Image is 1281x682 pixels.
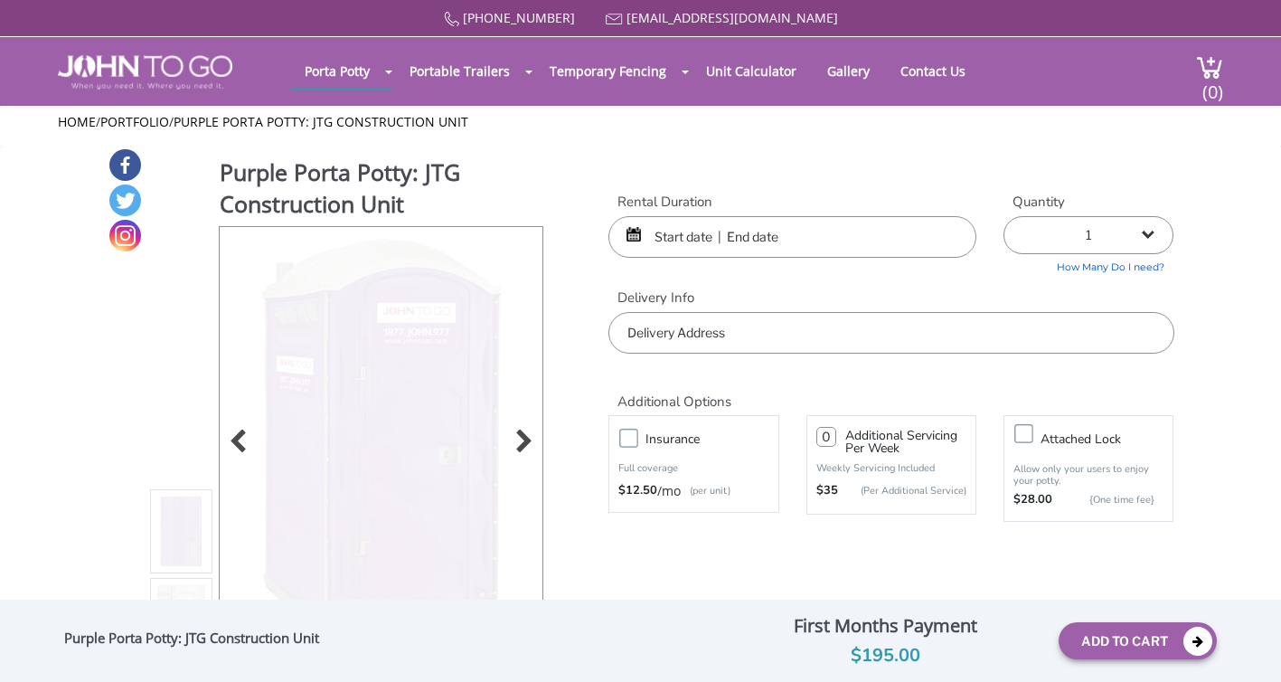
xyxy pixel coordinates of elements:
[220,156,545,224] h1: Purple Porta Potty: JTG Construction Unit
[58,113,1223,131] ul: / /
[463,9,575,26] a: [PHONE_NUMBER]
[645,428,786,450] h3: Insurance
[618,459,768,478] p: Full coverage
[608,193,976,212] label: Rental Duration
[618,482,768,500] div: /mo
[814,53,883,89] a: Gallery
[396,53,523,89] a: Portable Trailers
[727,641,1046,670] div: $195.00
[727,611,1046,641] div: First Months Payment
[816,482,838,500] strong: $35
[1041,428,1182,450] h3: Attached lock
[109,185,141,216] a: Twitter
[887,53,979,89] a: Contact Us
[1003,193,1173,212] label: Quantity
[58,55,232,90] img: JOHN to go
[1013,491,1052,509] strong: $28.00
[109,149,141,181] a: Facebook
[1061,491,1154,509] p: {One time fee}
[109,220,141,251] a: Instagram
[608,312,1173,354] input: Delivery Address
[291,53,383,89] a: Porta Potty
[608,372,1173,411] h2: Additional Options
[58,113,96,130] a: Home
[1003,254,1173,275] a: How Many Do I need?
[1196,55,1223,80] img: cart a
[1209,610,1281,682] button: Live Chat
[174,113,468,130] a: Purple Porta Potty: JTG Construction Unit
[618,482,657,500] strong: $12.50
[244,227,519,653] img: Product
[1059,622,1217,659] button: Add To Cart
[608,289,1173,308] label: Delivery Info
[1201,65,1223,104] span: (0)
[681,482,730,500] p: (per unit)
[536,53,680,89] a: Temporary Fencing
[692,53,810,89] a: Unit Calculator
[608,216,976,258] input: Start date | End date
[845,430,966,455] h3: Additional Servicing Per Week
[838,484,966,497] p: (Per Additional Service)
[816,427,836,447] input: 0
[626,9,838,26] a: [EMAIL_ADDRESS][DOMAIN_NAME]
[1013,463,1163,487] p: Allow only your users to enjoy your potty.
[816,461,966,475] p: Weekly Servicing Included
[606,14,623,25] img: Mail
[100,113,169,130] a: Portfolio
[444,12,459,27] img: Call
